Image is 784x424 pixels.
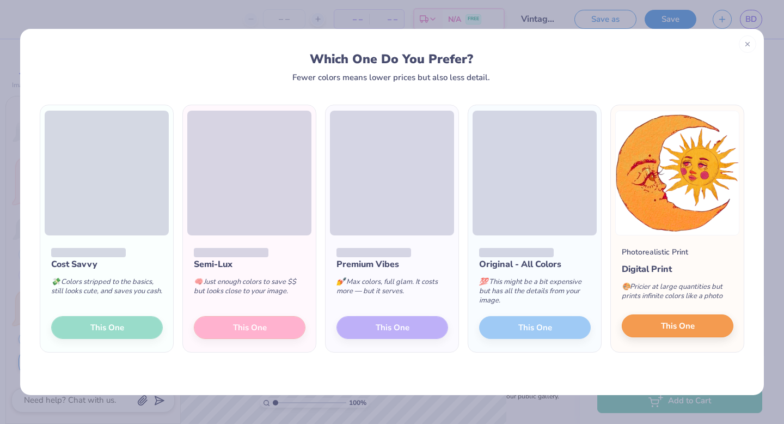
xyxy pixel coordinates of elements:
span: This One [661,320,695,332]
span: 💯 [479,277,488,287]
div: Just enough colors to save $$ but looks close to your image. [194,271,305,307]
div: This might be a bit expensive but has all the details from your image. [479,271,591,316]
span: 💸 [51,277,60,287]
span: 💅 [336,277,345,287]
div: Digital Print [622,263,733,276]
div: Photorealistic Print [622,246,688,258]
div: Original - All Colors [479,258,591,271]
span: 🎨 [622,282,630,292]
div: Colors stripped to the basics, still looks cute, and saves you cash. [51,271,163,307]
div: Premium Vibes [336,258,448,271]
div: Cost Savvy [51,258,163,271]
div: Which One Do You Prefer? [50,52,733,66]
span: 🧠 [194,277,203,287]
div: Fewer colors means lower prices but also less detail. [292,73,490,82]
div: Semi-Lux [194,258,305,271]
div: Max colors, full glam. It costs more — but it serves. [336,271,448,307]
button: This One [622,314,733,337]
img: Photorealistic preview [615,111,739,235]
div: Pricier at large quantities but prints infinite colors like a photo [622,276,733,312]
